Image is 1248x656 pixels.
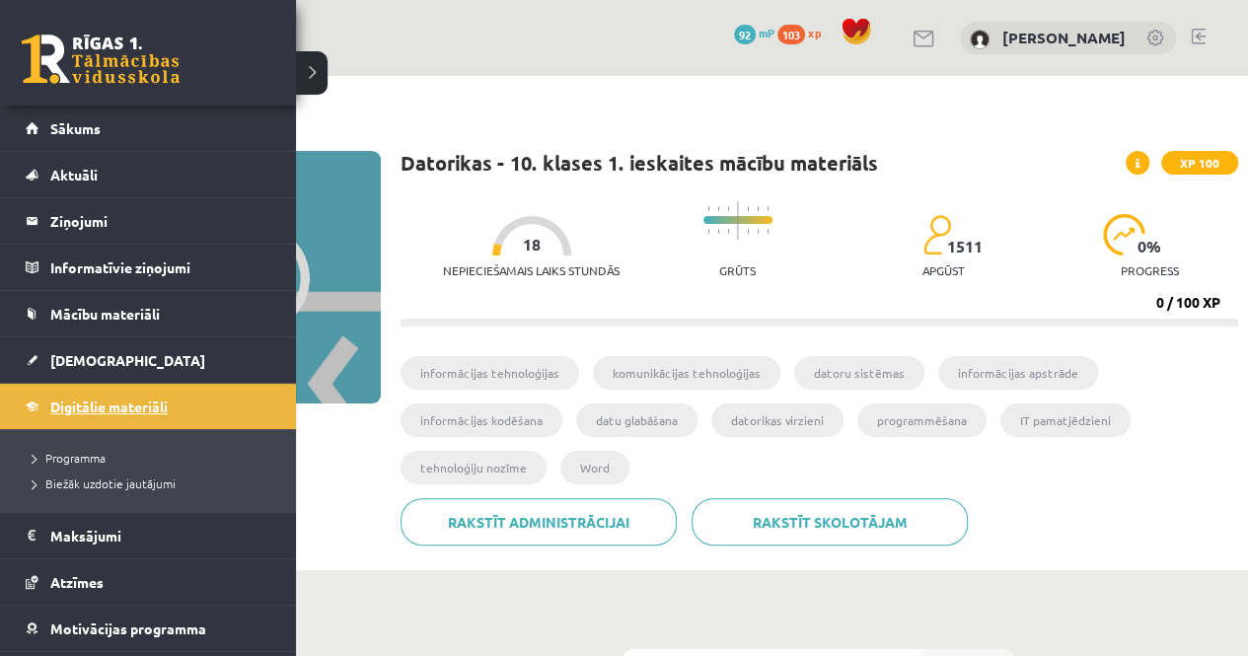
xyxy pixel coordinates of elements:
[794,356,924,390] li: datoru sistēmas
[767,206,769,211] img: icon-short-line-57e1e144782c952c97e751825c79c345078a6d821885a25fce030b3d8c18986b.svg
[734,25,756,44] span: 92
[777,25,805,44] span: 103
[401,498,677,546] a: Rakstīt administrācijai
[970,30,990,49] img: Elīna Freimane
[707,206,709,211] img: icon-short-line-57e1e144782c952c97e751825c79c345078a6d821885a25fce030b3d8c18986b.svg
[757,229,759,234] img: icon-short-line-57e1e144782c952c97e751825c79c345078a6d821885a25fce030b3d8c18986b.svg
[26,337,271,383] a: [DEMOGRAPHIC_DATA]
[1121,263,1179,277] p: progress
[1103,214,1145,255] img: icon-progress-161ccf0a02000e728c5f80fcf4c31c7af3da0e1684b2b1d7c360e028c24a22f1.svg
[25,475,176,491] span: Biežāk uzdotie jautājumi
[26,152,271,197] a: Aktuāli
[719,263,756,277] p: Grūts
[401,356,579,390] li: informācijas tehnoloģijas
[922,263,965,277] p: apgūst
[523,236,541,254] span: 18
[26,606,271,651] a: Motivācijas programma
[26,198,271,244] a: Ziņojumi
[26,559,271,605] a: Atzīmes
[560,451,629,484] li: Word
[1138,238,1162,255] span: 0 %
[857,403,987,437] li: programmēšana
[50,198,271,244] legend: Ziņojumi
[50,305,160,323] span: Mācību materiāli
[747,206,749,211] img: icon-short-line-57e1e144782c952c97e751825c79c345078a6d821885a25fce030b3d8c18986b.svg
[401,451,547,484] li: tehnoloģiju nozīme
[947,238,983,255] span: 1511
[717,229,719,234] img: icon-short-line-57e1e144782c952c97e751825c79c345078a6d821885a25fce030b3d8c18986b.svg
[1161,151,1238,175] span: XP 100
[576,403,697,437] li: datu glabāšana
[711,403,844,437] li: datorikas virzieni
[922,214,951,255] img: students-c634bb4e5e11cddfef0936a35e636f08e4e9abd3cc4e673bd6f9a4125e45ecb1.svg
[767,229,769,234] img: icon-short-line-57e1e144782c952c97e751825c79c345078a6d821885a25fce030b3d8c18986b.svg
[50,166,98,183] span: Aktuāli
[25,474,276,492] a: Biežāk uzdotie jautājumi
[808,25,821,40] span: xp
[26,245,271,290] a: Informatīvie ziņojumi
[401,403,562,437] li: informācijas kodēšana
[727,229,729,234] img: icon-short-line-57e1e144782c952c97e751825c79c345078a6d821885a25fce030b3d8c18986b.svg
[26,513,271,558] a: Maksājumi
[26,291,271,336] a: Mācību materiāli
[50,351,205,369] span: [DEMOGRAPHIC_DATA]
[737,201,739,240] img: icon-long-line-d9ea69661e0d244f92f715978eff75569469978d946b2353a9bb055b3ed8787d.svg
[717,206,719,211] img: icon-short-line-57e1e144782c952c97e751825c79c345078a6d821885a25fce030b3d8c18986b.svg
[757,206,759,211] img: icon-short-line-57e1e144782c952c97e751825c79c345078a6d821885a25fce030b3d8c18986b.svg
[747,229,749,234] img: icon-short-line-57e1e144782c952c97e751825c79c345078a6d821885a25fce030b3d8c18986b.svg
[692,498,968,546] a: Rakstīt skolotājam
[50,620,206,637] span: Motivācijas programma
[734,25,774,40] a: 92 mP
[593,356,780,390] li: komunikācijas tehnoloģijas
[26,384,271,429] a: Digitālie materiāli
[759,25,774,40] span: mP
[727,206,729,211] img: icon-short-line-57e1e144782c952c97e751825c79c345078a6d821885a25fce030b3d8c18986b.svg
[22,35,180,84] a: Rīgas 1. Tālmācības vidusskola
[50,513,271,558] legend: Maksājumi
[50,119,101,137] span: Sākums
[50,573,104,591] span: Atzīmes
[25,449,276,467] a: Programma
[938,356,1098,390] li: informācijas apstrāde
[1002,28,1126,47] a: [PERSON_NAME]
[26,106,271,151] a: Sākums
[25,450,106,466] span: Programma
[50,398,168,415] span: Digitālie materiāli
[707,229,709,234] img: icon-short-line-57e1e144782c952c97e751825c79c345078a6d821885a25fce030b3d8c18986b.svg
[1000,403,1131,437] li: IT pamatjēdzieni
[443,263,620,277] p: Nepieciešamais laiks stundās
[401,151,878,175] h1: Datorikas - 10. klases 1. ieskaites mācību materiāls
[777,25,831,40] a: 103 xp
[50,245,271,290] legend: Informatīvie ziņojumi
